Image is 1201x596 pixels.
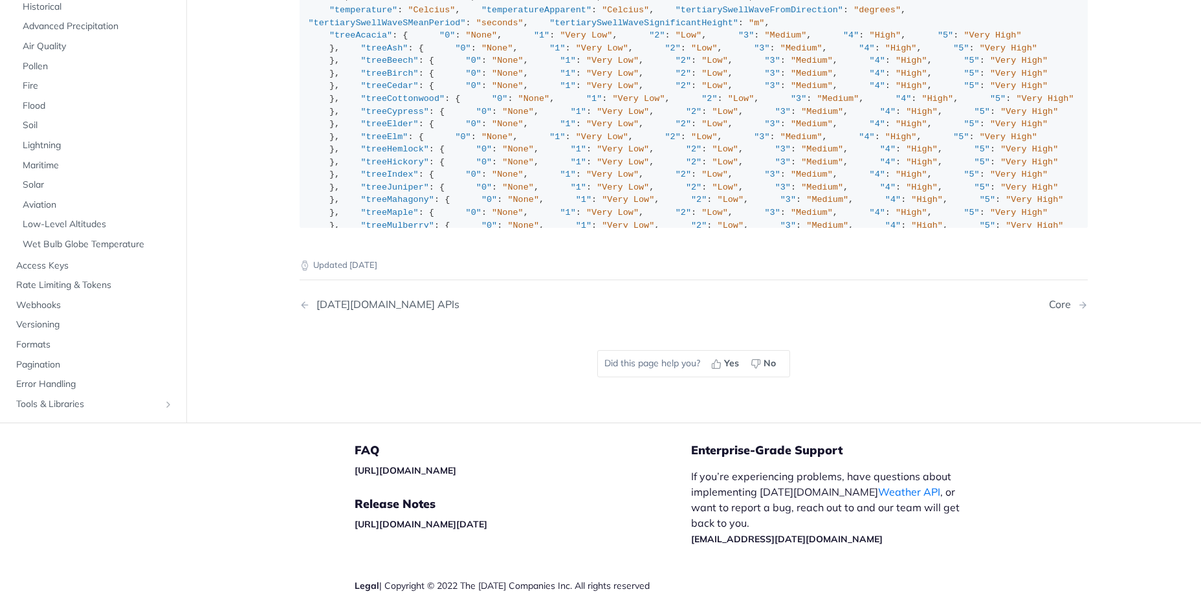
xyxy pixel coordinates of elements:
span: "1" [560,119,575,129]
a: Versioning [10,315,177,335]
span: "m" [749,18,764,28]
span: "Very Low" [597,157,649,167]
span: Aviation [23,198,173,211]
span: "None" [492,208,523,217]
a: Air Quality [16,37,177,56]
span: "0" [439,30,455,40]
span: Pagination [16,358,173,371]
span: "2" [676,208,691,217]
span: "Very High" [990,81,1048,91]
span: Air Quality [23,40,173,53]
span: "temperatureApparent" [481,5,591,15]
span: "Celcius" [602,5,649,15]
span: Rate Limiting & Tokens [16,279,173,292]
span: "Medium" [791,119,833,129]
span: "5" [980,221,995,230]
span: "4" [843,30,859,40]
span: Formats [16,338,173,351]
span: "3" [775,107,791,116]
span: "5" [953,43,969,53]
span: "5" [964,56,979,65]
span: "Very Low" [576,43,628,53]
span: "Low" [728,94,755,104]
span: "0" [476,107,492,116]
span: "High" [896,69,927,78]
span: "Low" [712,182,738,192]
span: "4" [880,107,896,116]
a: Webhooks [10,295,177,315]
span: "treeCypress" [361,107,429,116]
span: "0" [466,119,481,129]
span: "3" [764,170,780,179]
span: "None" [502,182,534,192]
span: "Very Low" [586,56,639,65]
span: "5" [964,69,979,78]
span: "Very Low" [612,94,665,104]
span: "0" [466,56,481,65]
span: "Medium" [791,208,833,217]
span: "treeElm" [361,132,408,142]
span: "treeJuniper" [361,182,429,192]
span: "4" [870,56,885,65]
span: "1" [560,69,575,78]
span: "High" [896,208,927,217]
span: "1" [571,144,586,154]
span: "Low" [718,195,744,204]
span: "High" [896,56,927,65]
span: "5" [975,182,990,192]
span: "High" [896,119,927,129]
span: "3" [764,69,780,78]
span: "1" [534,30,549,40]
span: "0" [455,132,470,142]
span: "0" [481,195,497,204]
span: "Very Low" [586,170,639,179]
span: "tertiarySwellWaveSignificantHeight" [549,18,738,28]
span: Access Keys [16,259,173,272]
span: "Low" [718,221,744,230]
span: "treeMaple" [361,208,419,217]
span: "Very High" [1000,157,1058,167]
span: "5" [953,132,969,142]
div: Did this page help you? [597,350,790,377]
span: "Very High" [1000,182,1058,192]
span: "None" [502,157,534,167]
a: Next Page: Core [1049,298,1088,311]
span: "None" [492,69,523,78]
span: "2" [686,107,701,116]
span: "5" [990,94,1006,104]
span: "Medium" [791,81,833,91]
a: Low-Level Altitudes [16,215,177,234]
span: "Very High" [1000,107,1058,116]
span: "1" [576,195,591,204]
span: "0" [466,81,481,91]
span: "High" [885,132,917,142]
span: "High" [906,157,938,167]
span: "0" [492,94,507,104]
span: "Medium" [817,94,859,104]
span: Webhooks [16,298,173,311]
span: "5" [975,157,990,167]
span: "seconds" [476,18,523,28]
span: "2" [691,195,707,204]
span: "Low" [691,132,718,142]
span: "Very Low" [586,69,639,78]
span: "Low" [676,30,702,40]
span: "High" [870,30,901,40]
a: Fire [16,76,177,96]
span: "Low" [701,56,728,65]
span: "4" [896,94,911,104]
span: "treeBeech" [361,56,419,65]
span: "2" [676,170,691,179]
span: "Medium" [764,30,806,40]
span: "Very Low" [560,30,612,40]
span: "3" [738,30,754,40]
span: "None" [481,132,513,142]
span: "5" [964,170,979,179]
span: "Very High" [964,30,1021,40]
span: "0" [476,157,492,167]
span: "Very Low" [597,144,649,154]
h5: Enterprise-Grade Support [691,443,994,458]
span: "treeHemlock" [361,144,429,154]
a: Aviation [16,195,177,214]
span: "Very High" [1006,195,1063,204]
